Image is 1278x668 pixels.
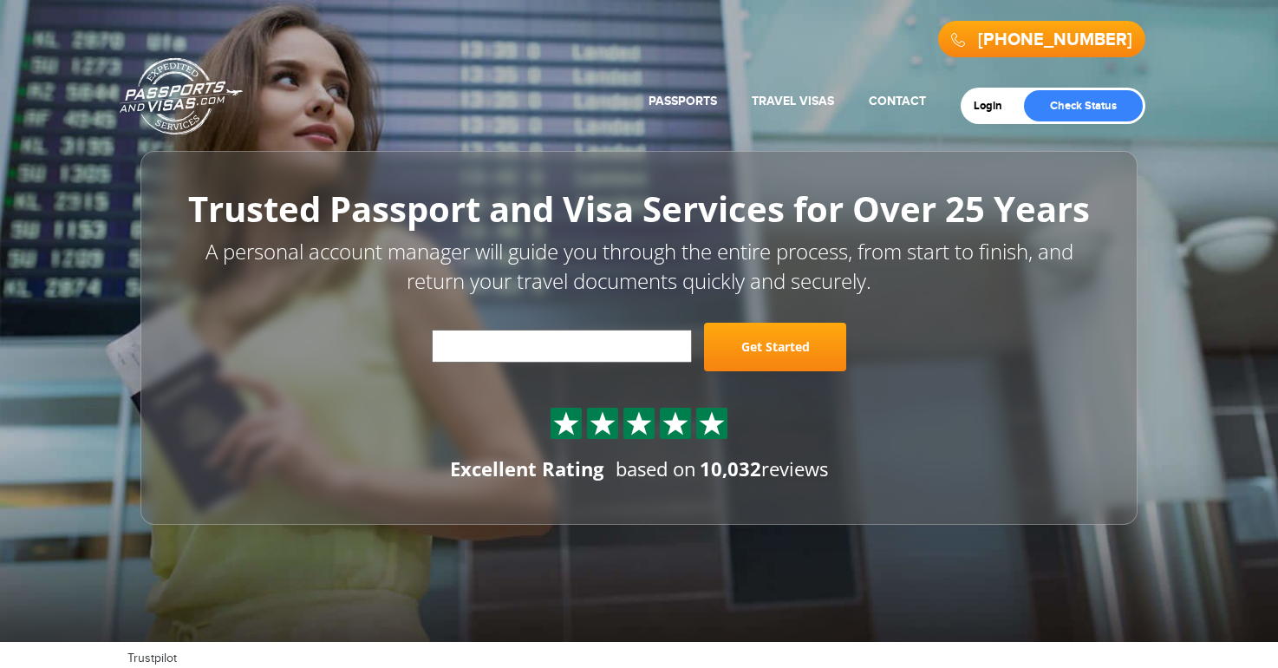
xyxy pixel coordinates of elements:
img: Sprite St [553,410,579,436]
a: Check Status [1024,90,1143,121]
strong: 10,032 [700,455,761,481]
span: reviews [700,455,828,481]
p: A personal account manager will guide you through the entire process, from start to finish, and r... [179,237,1099,297]
a: Travel Visas [752,94,834,108]
a: Contact [869,94,926,108]
img: Sprite St [699,410,725,436]
div: Excellent Rating [450,455,603,482]
a: Passports [649,94,717,108]
a: [PHONE_NUMBER] [978,29,1132,50]
a: Login [974,99,1014,113]
a: Passports & [DOMAIN_NAME] [120,57,243,135]
span: based on [616,455,696,481]
a: Trustpilot [127,652,177,665]
img: Sprite St [626,410,652,436]
img: Sprite St [662,410,688,436]
h1: Trusted Passport and Visa Services for Over 25 Years [179,190,1099,228]
a: Get Started [704,323,846,371]
img: Sprite St [590,410,616,436]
